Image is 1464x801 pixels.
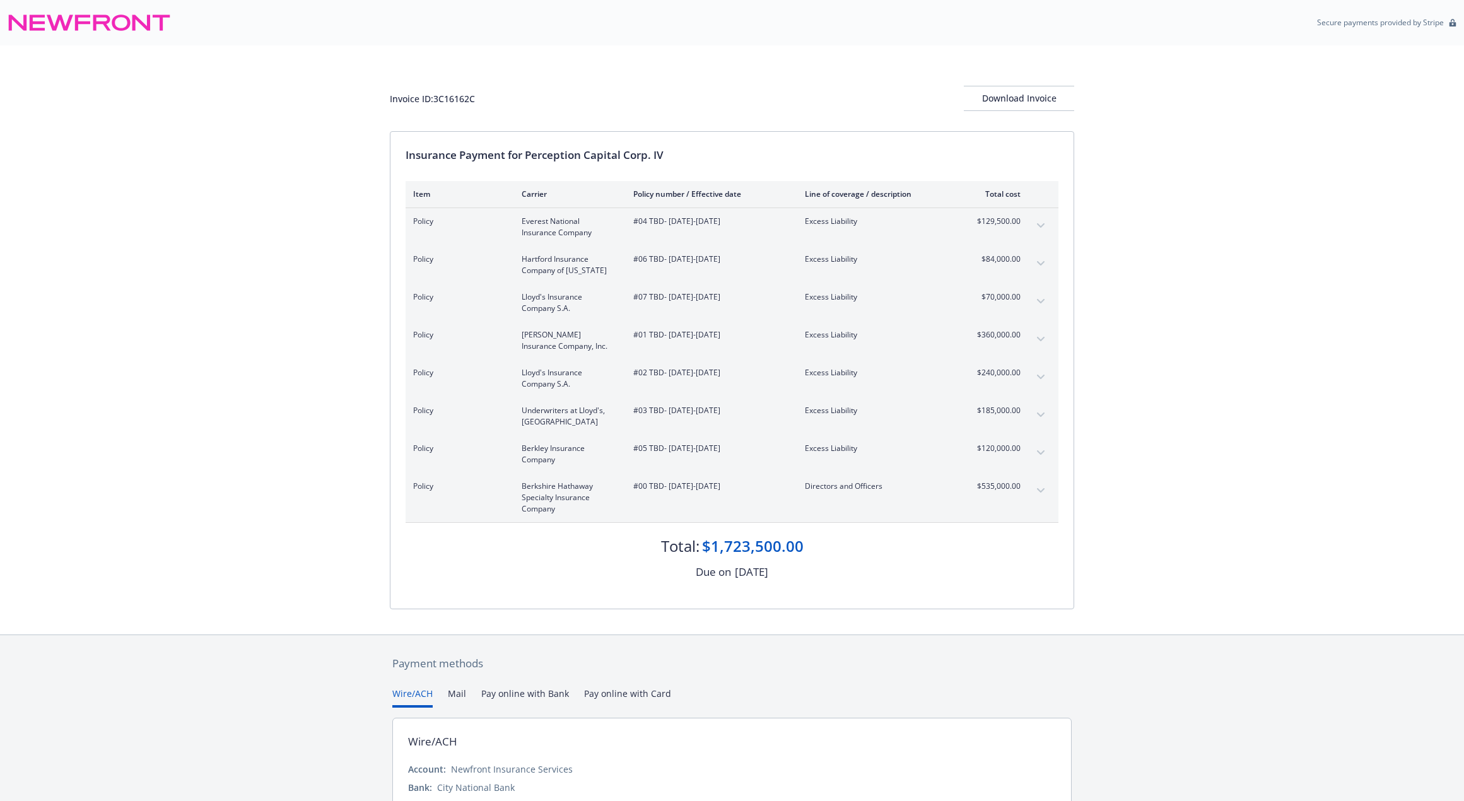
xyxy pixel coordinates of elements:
[805,367,953,378] span: Excess Liability
[406,473,1058,522] div: PolicyBerkshire Hathaway Specialty Insurance Company#00 TBD- [DATE]-[DATE]Directors and Officers$...
[522,443,613,465] span: Berkley Insurance Company
[973,367,1021,378] span: $240,000.00
[406,284,1058,322] div: PolicyLloyd's Insurance Company S.A.#07 TBD- [DATE]-[DATE]Excess Liability$70,000.00expand content
[973,481,1021,492] span: $535,000.00
[805,481,953,492] span: Directors and Officers
[406,147,1058,163] div: Insurance Payment for Perception Capital Corp. IV
[1031,443,1051,463] button: expand content
[633,405,785,416] span: #03 TBD - [DATE]-[DATE]
[633,443,785,454] span: #05 TBD - [DATE]-[DATE]
[633,367,785,378] span: #02 TBD - [DATE]-[DATE]
[973,254,1021,265] span: $84,000.00
[522,405,613,428] span: Underwriters at Lloyd's, [GEOGRAPHIC_DATA]
[1031,216,1051,236] button: expand content
[1031,367,1051,387] button: expand content
[633,254,785,265] span: #06 TBD - [DATE]-[DATE]
[406,322,1058,360] div: Policy[PERSON_NAME] Insurance Company, Inc.#01 TBD- [DATE]-[DATE]Excess Liability$360,000.00expan...
[702,535,804,557] div: $1,723,500.00
[1031,291,1051,312] button: expand content
[633,189,785,199] div: Policy number / Effective date
[805,443,953,454] span: Excess Liability
[406,435,1058,473] div: PolicyBerkley Insurance Company#05 TBD- [DATE]-[DATE]Excess Liability$120,000.00expand content
[413,254,501,265] span: Policy
[973,216,1021,227] span: $129,500.00
[964,86,1074,111] button: Download Invoice
[413,405,501,416] span: Policy
[1317,17,1444,28] p: Secure payments provided by Stripe
[661,535,700,557] div: Total:
[973,443,1021,454] span: $120,000.00
[522,254,613,276] span: Hartford Insurance Company of [US_STATE]
[392,655,1072,672] div: Payment methods
[964,86,1074,110] div: Download Invoice
[973,189,1021,199] div: Total cost
[406,397,1058,435] div: PolicyUnderwriters at Lloyd's, [GEOGRAPHIC_DATA]#03 TBD- [DATE]-[DATE]Excess Liability$185,000.00...
[633,329,785,341] span: #01 TBD - [DATE]-[DATE]
[633,291,785,303] span: #07 TBD - [DATE]-[DATE]
[522,291,613,314] span: Lloyd's Insurance Company S.A.
[973,291,1021,303] span: $70,000.00
[805,329,953,341] span: Excess Liability
[413,189,501,199] div: Item
[522,329,613,352] span: [PERSON_NAME] Insurance Company, Inc.
[451,763,573,776] div: Newfront Insurance Services
[633,216,785,227] span: #04 TBD - [DATE]-[DATE]
[408,781,432,794] div: Bank:
[1031,405,1051,425] button: expand content
[805,216,953,227] span: Excess Liability
[696,564,731,580] div: Due on
[1031,254,1051,274] button: expand content
[1031,329,1051,349] button: expand content
[973,329,1021,341] span: $360,000.00
[437,781,515,794] div: City National Bank
[408,734,457,750] div: Wire/ACH
[584,687,671,708] button: Pay online with Card
[413,216,501,227] span: Policy
[633,481,785,492] span: #00 TBD - [DATE]-[DATE]
[805,291,953,303] span: Excess Liability
[408,763,446,776] div: Account:
[406,360,1058,397] div: PolicyLloyd's Insurance Company S.A.#02 TBD- [DATE]-[DATE]Excess Liability$240,000.00expand content
[413,291,501,303] span: Policy
[522,216,613,238] span: Everest National Insurance Company
[522,481,613,515] span: Berkshire Hathaway Specialty Insurance Company
[522,367,613,390] span: Lloyd's Insurance Company S.A.
[406,246,1058,284] div: PolicyHartford Insurance Company of [US_STATE]#06 TBD- [DATE]-[DATE]Excess Liability$84,000.00exp...
[406,208,1058,246] div: PolicyEverest National Insurance Company#04 TBD- [DATE]-[DATE]Excess Liability$129,500.00expand c...
[805,189,953,199] div: Line of coverage / description
[392,687,433,708] button: Wire/ACH
[413,481,501,492] span: Policy
[1031,481,1051,501] button: expand content
[448,687,466,708] button: Mail
[522,189,613,199] div: Carrier
[481,687,569,708] button: Pay online with Bank
[973,405,1021,416] span: $185,000.00
[805,254,953,265] span: Excess Liability
[735,564,768,580] div: [DATE]
[805,405,953,416] span: Excess Liability
[413,443,501,454] span: Policy
[413,329,501,341] span: Policy
[413,367,501,378] span: Policy
[390,92,475,105] div: Invoice ID: 3C16162C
